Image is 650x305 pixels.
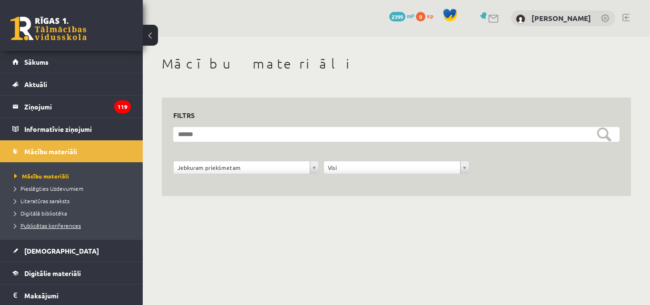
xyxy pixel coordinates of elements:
h3: Filtrs [173,109,608,122]
a: Publicētas konferences [14,221,133,230]
a: Informatīvie ziņojumi [12,118,131,140]
a: 2399 mP [389,12,414,20]
a: Literatūras saraksts [14,197,133,205]
span: Literatūras saraksts [14,197,69,205]
span: 0 [416,12,425,21]
a: Rīgas 1. Tālmācības vidusskola [10,17,87,40]
span: Digitālie materiāli [24,269,81,277]
span: xp [427,12,433,20]
span: Mācību materiāli [24,147,77,156]
a: Mācību materiāli [14,172,133,180]
a: [DEMOGRAPHIC_DATA] [12,240,131,262]
img: Anna Bukovska [516,14,525,24]
span: Mācību materiāli [14,172,69,180]
a: 0 xp [416,12,438,20]
span: 2399 [389,12,405,21]
span: Jebkuram priekšmetam [177,161,306,174]
a: Ziņojumi119 [12,96,131,118]
span: Sākums [24,58,49,66]
a: Aktuāli [12,73,131,95]
a: Mācību materiāli [12,140,131,162]
span: Digitālā bibliotēka [14,209,67,217]
span: Publicētas konferences [14,222,81,229]
span: mP [407,12,414,20]
span: Aktuāli [24,80,47,89]
a: Pieslēgties Uzdevumiem [14,184,133,193]
a: [PERSON_NAME] [532,13,591,23]
span: [DEMOGRAPHIC_DATA] [24,246,99,255]
legend: Ziņojumi [24,96,131,118]
legend: Informatīvie ziņojumi [24,118,131,140]
a: Jebkuram priekšmetam [174,161,318,174]
span: Pieslēgties Uzdevumiem [14,185,83,192]
a: Digitālā bibliotēka [14,209,133,217]
a: Visi [324,161,469,174]
a: Digitālie materiāli [12,262,131,284]
span: Visi [328,161,456,174]
a: Sākums [12,51,131,73]
i: 119 [114,100,131,113]
h1: Mācību materiāli [162,56,631,72]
